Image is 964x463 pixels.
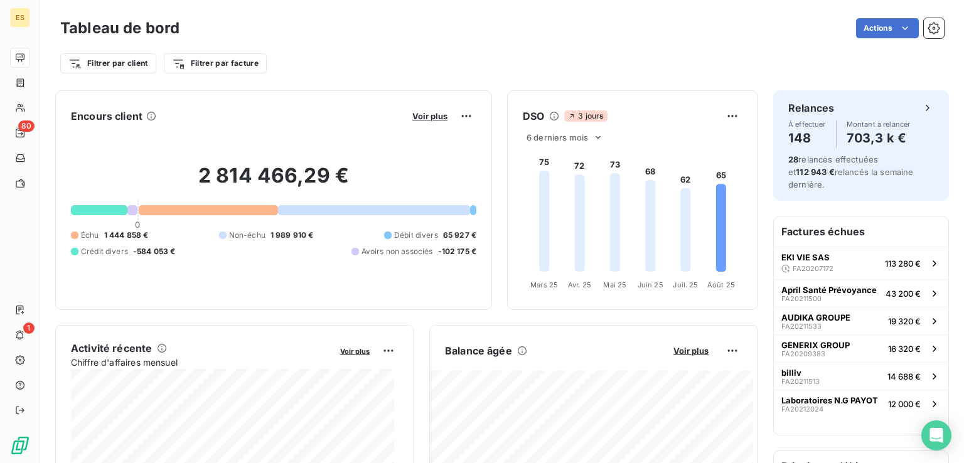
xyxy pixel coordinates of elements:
span: 112 943 € [796,167,834,177]
span: 65 927 € [443,230,476,241]
span: Avoirs non associés [361,246,433,257]
button: Laboratoires N.G PAYOTFA2021202412 000 € [774,390,948,417]
h4: 703,3 k € [847,128,911,148]
tspan: Avr. 25 [568,280,591,289]
button: Voir plus [670,345,712,356]
span: 80 [18,120,35,132]
div: ES [10,8,30,28]
span: 43 200 € [886,289,921,299]
span: Laboratoires N.G PAYOT [781,395,878,405]
h6: Encours client [71,109,142,124]
span: AUDIKA GROUPE [781,312,850,322]
span: billiv [781,368,801,378]
span: -584 053 € [133,246,176,257]
h6: Factures échues [774,216,948,247]
span: Voir plus [340,347,370,356]
tspan: Mars 25 [530,280,558,289]
span: FA20207172 [793,265,833,272]
button: GENERIX GROUPFA2020938316 320 € [774,334,948,362]
span: 1 989 910 € [270,230,314,241]
h6: Relances [788,100,834,115]
span: 1 [23,322,35,334]
span: GENERIX GROUP [781,340,850,350]
span: Voir plus [412,111,447,121]
span: 12 000 € [888,399,921,409]
span: FA20211500 [781,295,822,302]
span: Échu [81,230,99,241]
button: Filtrer par facture [164,53,267,73]
h6: DSO [523,109,544,124]
h2: 2 814 466,29 € [71,163,476,201]
span: April Santé Prévoyance [781,285,877,295]
span: 14 688 € [887,371,921,381]
span: Chiffre d'affaires mensuel [71,356,331,369]
span: Montant à relancer [847,120,911,128]
button: Voir plus [336,345,373,356]
span: 3 jours [564,110,607,122]
span: 16 320 € [888,344,921,354]
span: FA20211513 [781,378,820,385]
span: 28 [788,154,798,164]
img: Logo LeanPay [10,435,30,455]
span: FA20212024 [781,405,823,413]
button: EKI VIE SASFA20207172113 280 € [774,247,948,279]
span: EKI VIE SAS [781,252,830,262]
button: April Santé PrévoyanceFA2021150043 200 € [774,279,948,307]
span: FA20209383 [781,350,825,358]
tspan: Août 25 [707,280,735,289]
button: Filtrer par client [60,53,156,73]
span: 19 320 € [888,316,921,326]
a: 80 [10,123,29,143]
span: Voir plus [673,346,709,356]
button: Actions [856,18,919,38]
span: 0 [135,220,140,230]
span: 113 280 € [885,258,921,269]
span: Crédit divers [81,246,128,257]
h6: Activité récente [71,341,152,356]
span: 6 derniers mois [527,132,588,142]
div: Open Intercom Messenger [921,420,951,450]
span: Non-échu [229,230,265,241]
button: Voir plus [409,110,451,122]
h4: 148 [788,128,826,148]
h6: Balance âgée [445,343,512,358]
h3: Tableau de bord [60,17,179,40]
span: À effectuer [788,120,826,128]
span: FA20211533 [781,322,822,330]
span: -102 175 € [438,246,477,257]
button: billivFA2021151314 688 € [774,362,948,390]
span: relances effectuées et relancés la semaine dernière. [788,154,914,189]
span: Débit divers [394,230,438,241]
span: 1 444 858 € [104,230,149,241]
button: AUDIKA GROUPEFA2021153319 320 € [774,307,948,334]
tspan: Juil. 25 [673,280,698,289]
tspan: Juin 25 [638,280,663,289]
tspan: Mai 25 [603,280,626,289]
